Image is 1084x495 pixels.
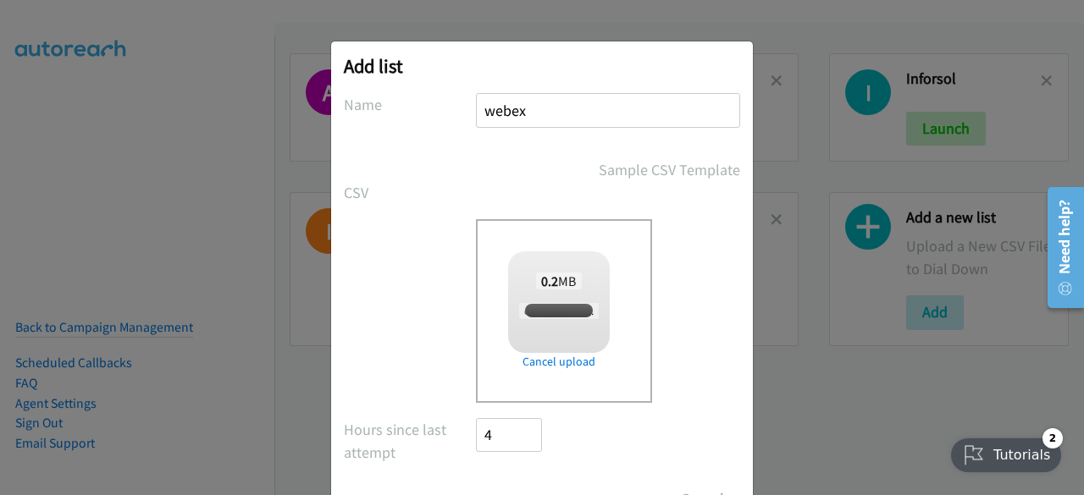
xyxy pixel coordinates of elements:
[344,93,476,116] label: Name
[541,272,558,289] strong: 0.2
[508,353,610,371] a: Cancel upload
[599,158,740,181] a: Sample CSV Template
[344,418,476,464] label: Hours since last attempt
[519,303,622,319] span: cisco webex lead.csv
[1036,180,1084,315] iframe: Resource Center
[344,181,476,204] label: CSV
[344,54,740,78] h2: Add list
[941,421,1071,482] iframe: Checklist
[536,272,582,289] span: MB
